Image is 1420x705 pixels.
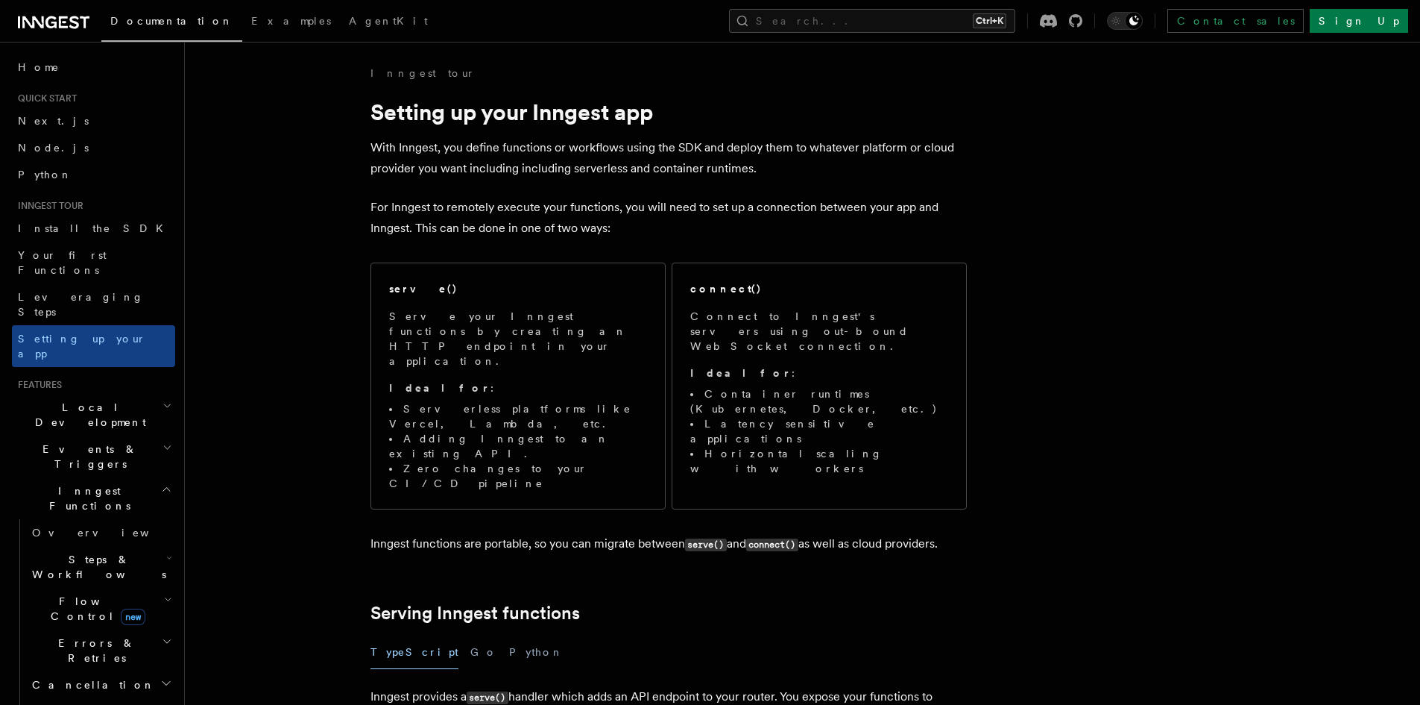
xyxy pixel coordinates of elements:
[370,66,475,81] a: Inngest tour
[18,222,172,234] span: Install the SDK
[690,416,948,446] li: Latency sensitive applications
[121,609,145,625] span: new
[1167,9,1304,33] a: Contact sales
[12,325,175,367] a: Setting up your app
[1107,12,1143,30] button: Toggle dark mode
[690,367,792,379] strong: Ideal for
[12,107,175,134] a: Next.js
[18,291,144,318] span: Leveraging Steps
[389,401,647,431] li: Serverless platforms like Vercel, Lambda, etc.
[110,15,233,27] span: Documentation
[467,692,508,704] code: serve()
[370,263,666,510] a: serve()Serve your Inngest functions by creating an HTTP endpoint in your application.Ideal for:Se...
[349,15,428,27] span: AgentKit
[690,366,948,380] p: :
[26,677,155,692] span: Cancellation
[26,630,175,671] button: Errors & Retries
[32,527,186,539] span: Overview
[18,60,60,75] span: Home
[672,263,967,510] a: connect()Connect to Inngest's servers using out-bound WebSocket connection.Ideal for:Container ru...
[251,15,331,27] span: Examples
[12,93,77,104] span: Quick start
[389,431,647,461] li: Adding Inngest to an existing API.
[12,215,175,242] a: Install the SDK
[18,115,89,127] span: Next.js
[370,137,967,179] p: With Inngest, you define functions or workflows using the SDK and deploy them to whatever platfor...
[340,4,437,40] a: AgentKit
[389,309,647,369] p: Serve your Inngest functions by creating an HTTP endpoint in your application.
[690,386,948,416] li: Container runtimes (Kubernetes, Docker, etc.)
[973,13,1006,28] kbd: Ctrl+K
[26,671,175,698] button: Cancellation
[389,380,647,395] p: :
[242,4,340,40] a: Examples
[746,539,798,551] code: connect()
[509,636,564,669] button: Python
[12,200,83,212] span: Inngest tour
[685,539,727,551] code: serve()
[18,249,107,276] span: Your first Functions
[26,546,175,588] button: Steps & Workflows
[12,134,175,161] a: Node.js
[26,552,166,582] span: Steps & Workflows
[12,477,175,519] button: Inngest Functions
[370,197,967,239] p: For Inngest to remotely execute your functions, you will need to set up a connection between your...
[389,461,647,491] li: Zero changes to your CI/CD pipeline
[26,588,175,630] button: Flow Controlnew
[729,9,1015,33] button: Search...Ctrl+K
[1310,9,1408,33] a: Sign Up
[370,98,967,125] h1: Setting up your Inngest app
[18,142,89,154] span: Node.js
[12,442,162,471] span: Events & Triggers
[26,519,175,546] a: Overview
[12,161,175,188] a: Python
[690,281,762,296] h2: connect()
[370,533,967,555] p: Inngest functions are portable, so you can migrate between and as well as cloud providers.
[18,333,146,360] span: Setting up your app
[389,382,490,394] strong: Ideal for
[12,54,175,81] a: Home
[12,483,161,513] span: Inngest Functions
[12,400,162,430] span: Local Development
[18,169,72,181] span: Python
[690,446,948,476] li: Horizontal scaling with workers
[101,4,242,42] a: Documentation
[370,636,458,669] button: TypeScript
[370,603,580,624] a: Serving Inngest functions
[26,594,164,624] span: Flow Control
[470,636,497,669] button: Go
[12,283,175,325] a: Leveraging Steps
[12,242,175,283] a: Your first Functions
[26,636,162,665] span: Errors & Retries
[389,281,458,296] h2: serve()
[12,394,175,436] button: Local Development
[12,379,62,391] span: Features
[12,436,175,477] button: Events & Triggers
[690,309,948,354] p: Connect to Inngest's servers using out-bound WebSocket connection.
